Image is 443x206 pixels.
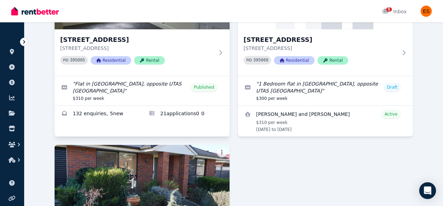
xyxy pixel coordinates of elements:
p: [STREET_ADDRESS] [60,45,214,52]
span: Rental [317,56,348,65]
span: Rental [134,56,165,65]
span: 5 [386,7,392,12]
small: PID [246,58,252,62]
code: 395069 [253,58,268,63]
small: PID [63,58,69,62]
div: Inbox [382,8,407,15]
a: View details for Alexander and Jacqueline Altman [238,106,413,137]
a: Edit listing: Flat in Invermay, opposite UTAS Inveresk Campus [55,76,230,105]
span: Residential [274,56,315,65]
a: Applications for Unit 2/55 Invermay Rd, Invermay [142,106,230,123]
a: Edit listing: 1 Bedroom flat in Invermay, opposite UTAS Inveresk Campus [238,76,413,105]
div: Open Intercom Messenger [419,182,436,199]
code: 395065 [70,58,85,63]
a: Enquiries for Unit 2/55 Invermay Rd, Invermay [55,106,142,123]
p: [STREET_ADDRESS] [244,45,398,52]
img: RentBetter [11,6,59,16]
img: Evangeline Samoilov [421,6,432,17]
button: More options [217,148,227,157]
span: Residential [91,56,131,65]
h3: [STREET_ADDRESS] [244,35,398,45]
h3: [STREET_ADDRESS] [60,35,214,45]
